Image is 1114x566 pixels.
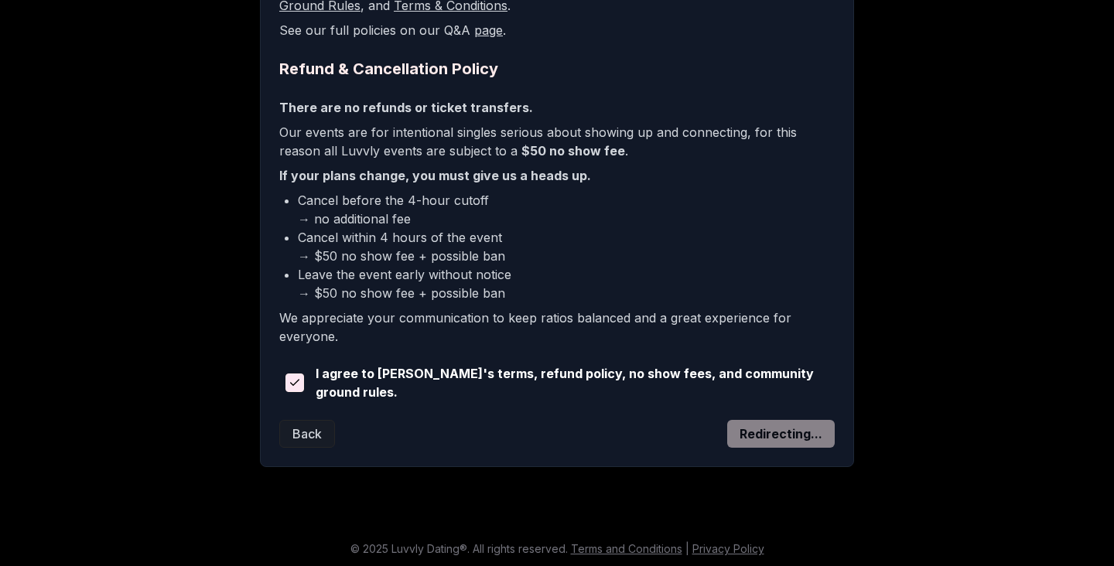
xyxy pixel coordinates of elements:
[298,228,835,265] li: Cancel within 4 hours of the event → $50 no show fee + possible ban
[279,420,335,448] button: Back
[279,98,835,117] p: There are no refunds or ticket transfers.
[298,191,835,228] li: Cancel before the 4-hour cutoff → no additional fee
[521,143,625,159] b: $50 no show fee
[279,309,835,346] p: We appreciate your communication to keep ratios balanced and a great experience for everyone.
[279,21,835,39] p: See our full policies on our Q&A .
[279,166,835,185] p: If your plans change, you must give us a heads up.
[474,22,503,38] a: page
[298,265,835,302] li: Leave the event early without notice → $50 no show fee + possible ban
[692,542,764,555] a: Privacy Policy
[316,364,835,401] span: I agree to [PERSON_NAME]'s terms, refund policy, no show fees, and community ground rules.
[279,123,835,160] p: Our events are for intentional singles serious about showing up and connecting, for this reason a...
[279,58,835,80] h2: Refund & Cancellation Policy
[685,542,689,555] span: |
[571,542,682,555] a: Terms and Conditions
